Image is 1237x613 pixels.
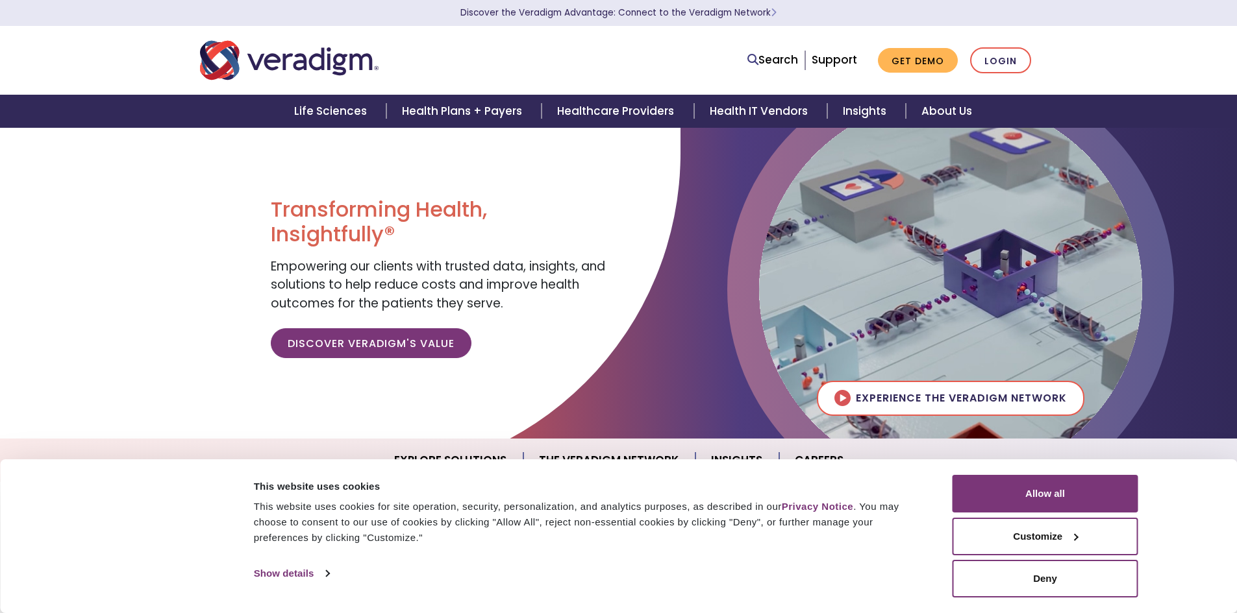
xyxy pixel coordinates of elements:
a: Life Sciences [279,95,386,128]
div: This website uses cookies [254,479,923,494]
a: Privacy Notice [782,501,853,512]
a: Get Demo [878,48,958,73]
h1: Transforming Health, Insightfully® [271,197,608,247]
a: Login [970,47,1031,74]
a: Search [747,51,798,69]
a: Discover Veradigm's Value [271,328,471,358]
span: Learn More [771,6,777,19]
button: Deny [953,560,1138,597]
button: Customize [953,518,1138,555]
img: Veradigm logo [200,39,379,82]
a: Healthcare Providers [542,95,693,128]
a: Explore Solutions [379,444,523,477]
a: Health IT Vendors [694,95,827,128]
a: Insights [695,444,779,477]
a: Support [812,52,857,67]
button: Allow all [953,475,1138,512]
a: The Veradigm Network [523,444,695,477]
a: Insights [827,95,906,128]
a: Show details [254,564,329,583]
a: About Us [906,95,988,128]
span: Empowering our clients with trusted data, insights, and solutions to help reduce costs and improv... [271,258,605,312]
a: Discover the Veradigm Advantage: Connect to the Veradigm NetworkLearn More [460,6,777,19]
a: Health Plans + Payers [386,95,542,128]
a: Careers [779,444,859,477]
div: This website uses cookies for site operation, security, personalization, and analytics purposes, ... [254,499,923,546]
